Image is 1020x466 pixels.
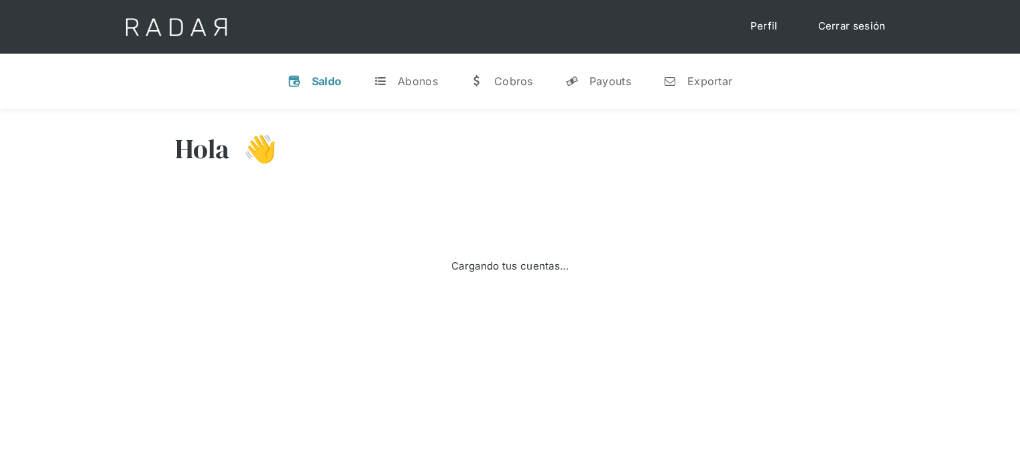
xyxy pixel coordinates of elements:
div: Payouts [589,74,631,88]
a: Cerrar sesión [805,13,899,40]
div: t [374,74,387,88]
h3: Hola [175,132,230,166]
div: v [288,74,301,88]
a: Perfil [737,13,791,40]
div: y [565,74,579,88]
div: Cargando tus cuentas... [451,259,569,274]
div: Saldo [312,74,342,88]
div: Abonos [398,74,438,88]
div: Exportar [687,74,732,88]
div: w [470,74,484,88]
div: Cobros [494,74,533,88]
div: n [663,74,677,88]
h3: 👋 [230,132,277,166]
